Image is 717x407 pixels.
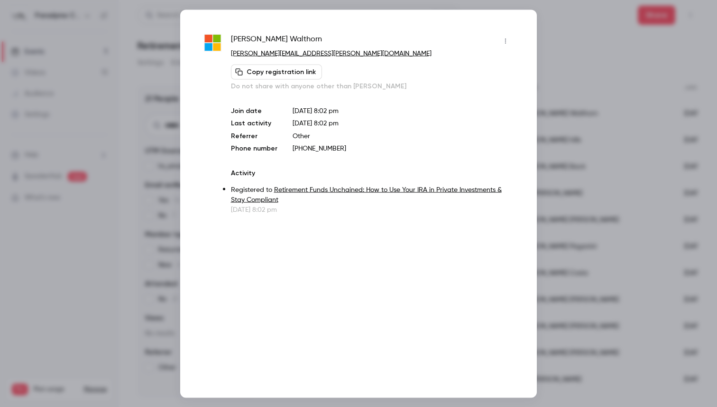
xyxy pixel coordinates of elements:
[231,64,322,79] button: Copy registration link
[231,185,513,205] p: Registered to
[293,131,513,141] p: Other
[231,186,502,203] a: Retirement Funds Unchained: How to Use Your IRA in Private Investments & Stay Compliant
[231,131,277,141] p: Referrer
[231,168,513,178] p: Activity
[231,50,432,57] a: [PERSON_NAME][EMAIL_ADDRESS][PERSON_NAME][DOMAIN_NAME]
[231,143,277,153] p: Phone number
[293,143,513,153] p: [PHONE_NUMBER]
[231,205,513,214] p: [DATE] 8:02 pm
[231,81,513,91] p: Do not share with anyone other than [PERSON_NAME]
[293,106,513,115] p: [DATE] 8:02 pm
[231,106,277,115] p: Join date
[231,33,322,48] span: [PERSON_NAME] Walthorn
[231,118,277,128] p: Last activity
[293,120,339,126] span: [DATE] 8:02 pm
[204,34,221,52] img: outlook.com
